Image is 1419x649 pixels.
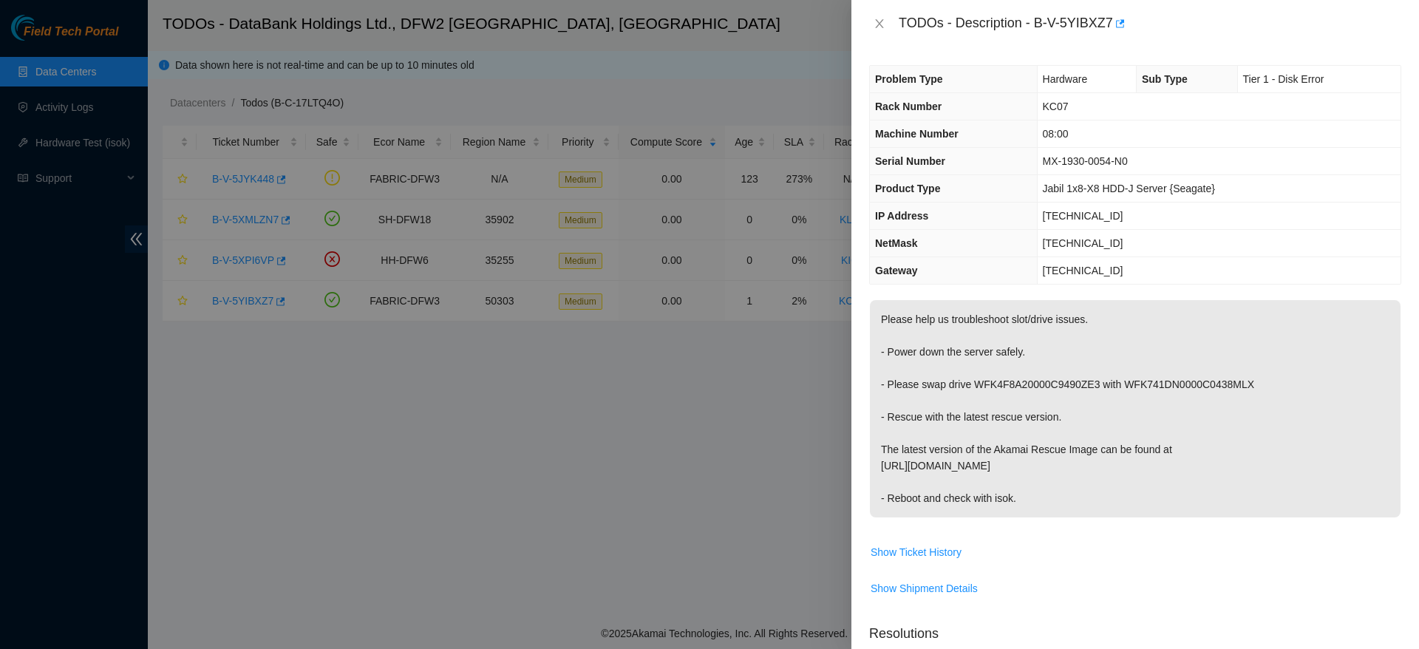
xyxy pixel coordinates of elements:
[875,101,942,112] span: Rack Number
[1043,101,1069,112] span: KC07
[871,580,978,597] span: Show Shipment Details
[1043,265,1123,276] span: [TECHNICAL_ID]
[899,12,1401,35] div: TODOs - Description - B-V-5YIBXZ7
[870,577,979,600] button: Show Shipment Details
[875,73,943,85] span: Problem Type
[875,237,918,249] span: NetMask
[1043,73,1088,85] span: Hardware
[1142,73,1188,85] span: Sub Type
[869,17,890,31] button: Close
[874,18,885,30] span: close
[1043,128,1069,140] span: 08:00
[871,544,962,560] span: Show Ticket History
[1043,183,1215,194] span: Jabil 1x8-X8 HDD-J Server {Seagate}
[875,210,928,222] span: IP Address
[1043,155,1128,167] span: MX-1930-0054-N0
[1243,73,1324,85] span: Tier 1 - Disk Error
[870,540,962,564] button: Show Ticket History
[875,155,945,167] span: Serial Number
[1043,237,1123,249] span: [TECHNICAL_ID]
[875,128,959,140] span: Machine Number
[1043,210,1123,222] span: [TECHNICAL_ID]
[869,612,1401,644] p: Resolutions
[875,265,918,276] span: Gateway
[870,300,1401,517] p: Please help us troubleshoot slot/drive issues. - Power down the server safely. - Please swap driv...
[875,183,940,194] span: Product Type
